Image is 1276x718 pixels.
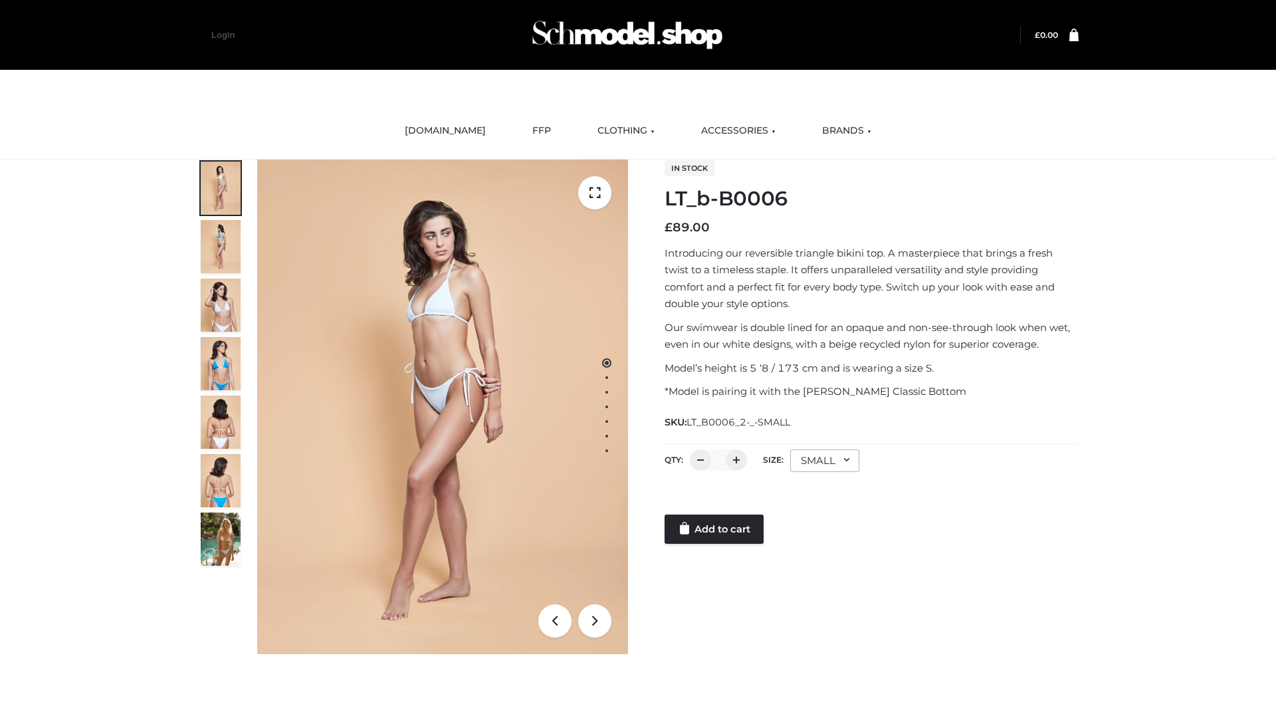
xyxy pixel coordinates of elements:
[790,449,859,472] div: SMALL
[665,220,673,235] span: £
[665,160,714,176] span: In stock
[201,162,241,215] img: ArielClassicBikiniTop_CloudNine_AzureSky_OW114ECO_1-scaled.jpg
[1035,30,1058,40] a: £0.00
[665,383,1079,400] p: *Model is pairing it with the [PERSON_NAME] Classic Bottom
[665,245,1079,312] p: Introducing our reversible triangle bikini top. A masterpiece that brings a fresh twist to a time...
[665,515,764,544] a: Add to cart
[395,116,496,146] a: [DOMAIN_NAME]
[687,416,790,428] span: LT_B0006_2-_-SMALL
[665,187,1079,211] h1: LT_b-B0006
[201,454,241,507] img: ArielClassicBikiniTop_CloudNine_AzureSky_OW114ECO_8-scaled.jpg
[665,319,1079,353] p: Our swimwear is double lined for an opaque and non-see-through look when wet, even in our white d...
[763,455,784,465] label: Size:
[665,360,1079,377] p: Model’s height is 5 ‘8 / 173 cm and is wearing a size S.
[1035,30,1058,40] bdi: 0.00
[691,116,786,146] a: ACCESSORIES
[528,9,727,61] img: Schmodel Admin 964
[257,160,628,654] img: ArielClassicBikiniTop_CloudNine_AzureSky_OW114ECO_1
[201,337,241,390] img: ArielClassicBikiniTop_CloudNine_AzureSky_OW114ECO_4-scaled.jpg
[201,220,241,273] img: ArielClassicBikiniTop_CloudNine_AzureSky_OW114ECO_2-scaled.jpg
[665,220,710,235] bdi: 89.00
[1035,30,1040,40] span: £
[522,116,561,146] a: FFP
[201,513,241,566] img: Arieltop_CloudNine_AzureSky2.jpg
[665,414,792,430] span: SKU:
[201,279,241,332] img: ArielClassicBikiniTop_CloudNine_AzureSky_OW114ECO_3-scaled.jpg
[587,116,665,146] a: CLOTHING
[211,30,235,40] a: Login
[201,396,241,449] img: ArielClassicBikiniTop_CloudNine_AzureSky_OW114ECO_7-scaled.jpg
[812,116,881,146] a: BRANDS
[665,455,683,465] label: QTY:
